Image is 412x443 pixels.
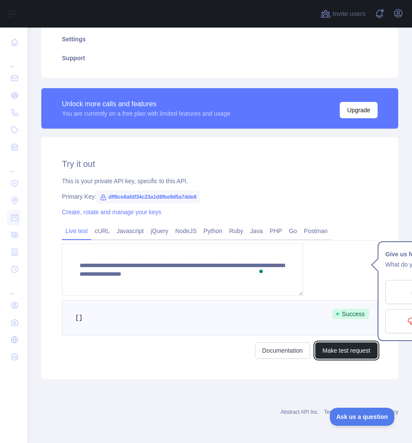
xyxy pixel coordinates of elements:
[315,342,378,359] button: Make test request
[52,30,388,49] a: Settings
[62,243,303,296] textarea: To enrich screen reader interactions, please activate Accessibility in Grammarly extension settings
[301,224,331,238] a: Postman
[7,157,21,174] div: ...
[113,224,147,238] a: Javascript
[200,224,226,238] a: Python
[52,49,388,68] a: Support
[172,224,200,238] a: NodeJS
[62,209,161,215] a: Create, rotate and manage your keys
[319,7,367,21] button: Invite users
[226,224,247,238] a: Ruby
[7,52,21,69] div: ...
[324,409,361,415] a: Terms of service
[266,224,286,238] a: PHP
[281,409,319,415] a: Abstract API Inc.
[62,224,91,238] a: Live test
[247,224,267,238] a: Java
[62,158,378,170] h2: Try it out
[7,279,21,296] div: ...
[75,314,83,321] span: []
[332,309,369,319] span: Success
[91,224,113,238] a: cURL
[330,408,395,426] iframe: Toggle Customer Support
[340,102,378,118] button: Upgrade
[147,224,172,238] a: jQuery
[62,109,231,118] div: You are currently on a free plan with limited features and usage
[286,224,301,238] a: Go
[62,177,378,185] div: This is your private API key, specific to this API.
[255,342,310,359] a: Documentation
[96,191,200,203] span: dff6ce8afdf34c23a1d8fbe9d5a7dde8
[332,9,366,19] span: Invite users
[62,192,378,201] div: Primary Key:
[62,99,231,109] div: Unlock more calls and features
